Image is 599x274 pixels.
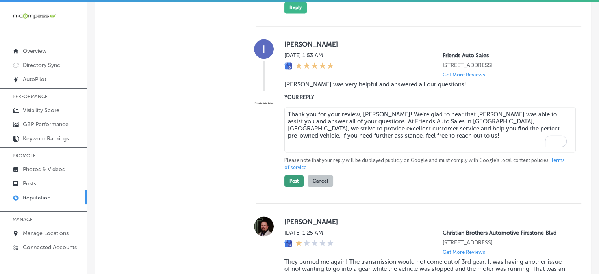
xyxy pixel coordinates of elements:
[23,180,36,187] p: Posts
[284,157,565,171] a: Terms of service
[254,93,274,113] img: Image
[23,194,50,201] p: Reputation
[284,94,569,100] label: YOUR REPLY
[284,175,304,187] button: Post
[23,107,59,114] p: Visibility Score
[443,52,569,59] p: Friends Auto Sales
[284,157,569,171] p: Please note that your reply will be displayed publicly on Google and must comply with Google's lo...
[295,62,334,71] div: 5 Stars
[284,107,576,152] textarea: To enrich screen reader interactions, please activate Accessibility in Grammarly extension settings
[443,229,569,236] p: Christian Brothers Automotive Firestone Blvd
[284,218,569,226] label: [PERSON_NAME]
[284,40,569,48] label: [PERSON_NAME]
[23,135,69,142] p: Keyword Rankings
[443,72,485,78] p: Get More Reviews
[23,121,69,128] p: GBP Performance
[284,229,334,236] label: [DATE] 1:25 AM
[284,2,307,13] button: Reply
[13,12,56,20] img: 660ab0bf-5cc7-4cb8-ba1c-48b5ae0f18e60NCTV_CLogo_TV_Black_-500x88.png
[284,81,569,88] blockquote: [PERSON_NAME] was very helpful and answered all our questions!
[443,249,485,255] p: Get More Reviews
[443,62,569,69] p: 5201 E Colfax Ave
[23,230,69,237] p: Manage Locations
[23,62,60,69] p: Directory Sync
[443,239,569,246] p: 6179 Firestone Blvd
[295,239,334,248] div: 1 Star
[23,166,65,173] p: Photos & Videos
[23,48,46,54] p: Overview
[23,244,77,251] p: Connected Accounts
[308,175,333,187] button: Cancel
[23,76,46,83] p: AutoPilot
[284,52,334,59] label: [DATE] 1:53 AM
